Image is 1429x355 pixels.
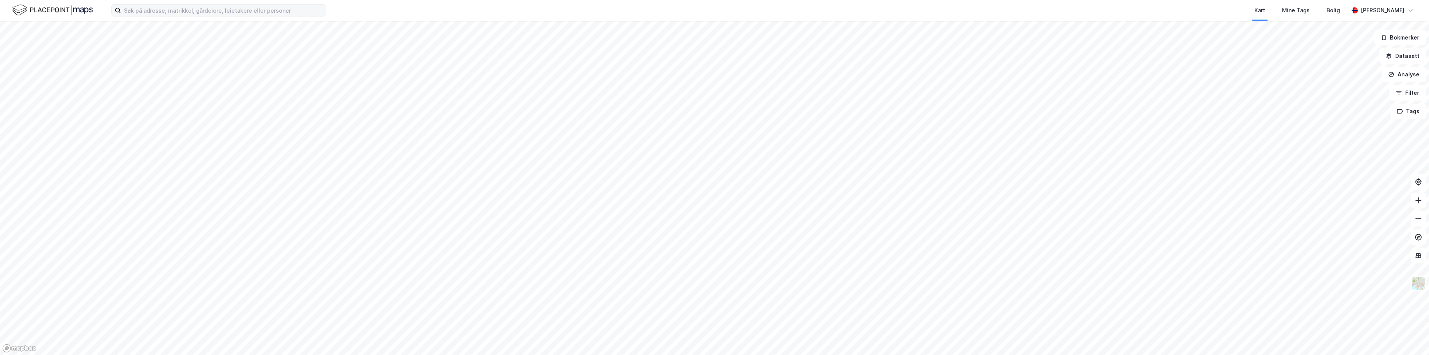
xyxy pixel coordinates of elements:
[1361,6,1404,15] div: [PERSON_NAME]
[1254,6,1265,15] div: Kart
[12,3,93,17] img: logo.f888ab2527a4732fd821a326f86c7f29.svg
[1282,6,1310,15] div: Mine Tags
[1391,318,1429,355] iframe: Chat Widget
[121,5,326,16] input: Søk på adresse, matrikkel, gårdeiere, leietakere eller personer
[1327,6,1340,15] div: Bolig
